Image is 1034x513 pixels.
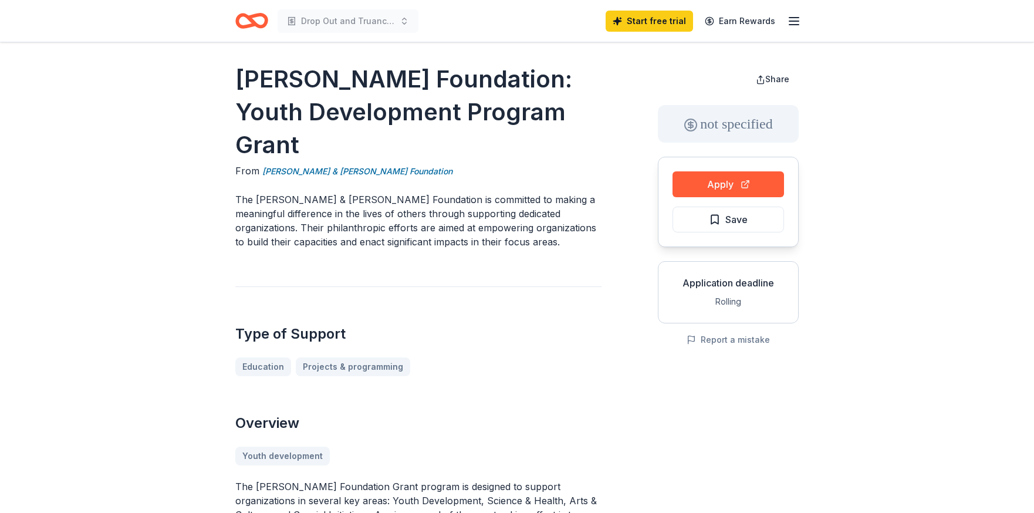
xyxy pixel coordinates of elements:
[673,207,784,232] button: Save
[262,164,452,178] a: [PERSON_NAME] & [PERSON_NAME] Foundation
[746,67,799,91] button: Share
[658,105,799,143] div: not specified
[235,357,291,376] a: Education
[606,11,693,32] a: Start free trial
[235,7,268,35] a: Home
[765,74,789,84] span: Share
[687,333,770,347] button: Report a mistake
[235,164,602,178] div: From
[278,9,418,33] button: Drop Out and Truancy Prevention Programming
[698,11,782,32] a: Earn Rewards
[235,325,602,343] h2: Type of Support
[296,357,410,376] a: Projects & programming
[673,171,784,197] button: Apply
[668,276,789,290] div: Application deadline
[668,295,789,309] div: Rolling
[301,14,395,28] span: Drop Out and Truancy Prevention Programming
[725,212,748,227] span: Save
[235,414,602,433] h2: Overview
[235,193,602,249] p: The [PERSON_NAME] & [PERSON_NAME] Foundation is committed to making a meaningful difference in th...
[235,63,602,161] h1: [PERSON_NAME] Foundation: Youth Development Program Grant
